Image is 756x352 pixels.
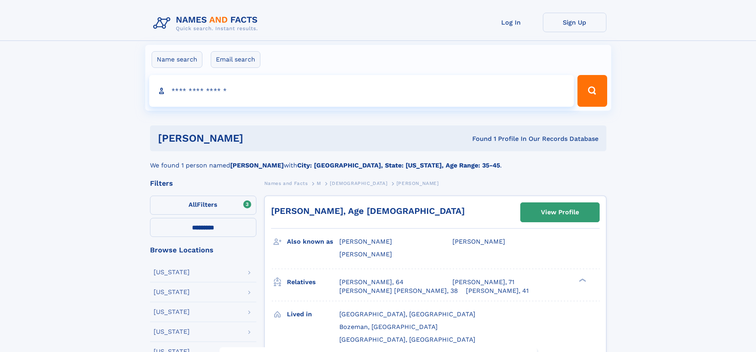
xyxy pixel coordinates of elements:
[230,162,284,169] b: [PERSON_NAME]
[330,181,387,186] span: [DEMOGRAPHIC_DATA]
[150,13,264,34] img: Logo Names and Facts
[479,13,543,32] a: Log In
[339,278,404,287] a: [PERSON_NAME], 64
[358,135,598,143] div: Found 1 Profile In Our Records Database
[541,203,579,221] div: View Profile
[543,13,606,32] a: Sign Up
[154,309,190,315] div: [US_STATE]
[150,151,606,170] div: We found 1 person named with .
[339,310,475,318] span: [GEOGRAPHIC_DATA], [GEOGRAPHIC_DATA]
[271,206,465,216] a: [PERSON_NAME], Age [DEMOGRAPHIC_DATA]
[317,181,321,186] span: M
[264,178,308,188] a: Names and Facts
[287,308,339,321] h3: Lived in
[150,180,256,187] div: Filters
[466,287,529,295] a: [PERSON_NAME], 41
[339,323,438,331] span: Bozeman, [GEOGRAPHIC_DATA]
[317,178,321,188] a: M
[287,235,339,248] h3: Also known as
[154,329,190,335] div: [US_STATE]
[577,277,587,283] div: ❯
[154,269,190,275] div: [US_STATE]
[149,75,574,107] input: search input
[297,162,500,169] b: City: [GEOGRAPHIC_DATA], State: [US_STATE], Age Range: 35-45
[452,278,514,287] a: [PERSON_NAME], 71
[339,287,458,295] a: [PERSON_NAME] [PERSON_NAME], 38
[189,201,197,208] span: All
[339,336,475,343] span: [GEOGRAPHIC_DATA], [GEOGRAPHIC_DATA]
[577,75,607,107] button: Search Button
[158,133,358,143] h1: [PERSON_NAME]
[396,181,439,186] span: [PERSON_NAME]
[150,196,256,215] label: Filters
[339,250,392,258] span: [PERSON_NAME]
[287,275,339,289] h3: Relatives
[152,51,202,68] label: Name search
[211,51,260,68] label: Email search
[339,238,392,245] span: [PERSON_NAME]
[330,178,387,188] a: [DEMOGRAPHIC_DATA]
[521,203,599,222] a: View Profile
[452,238,505,245] span: [PERSON_NAME]
[150,246,256,254] div: Browse Locations
[154,289,190,295] div: [US_STATE]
